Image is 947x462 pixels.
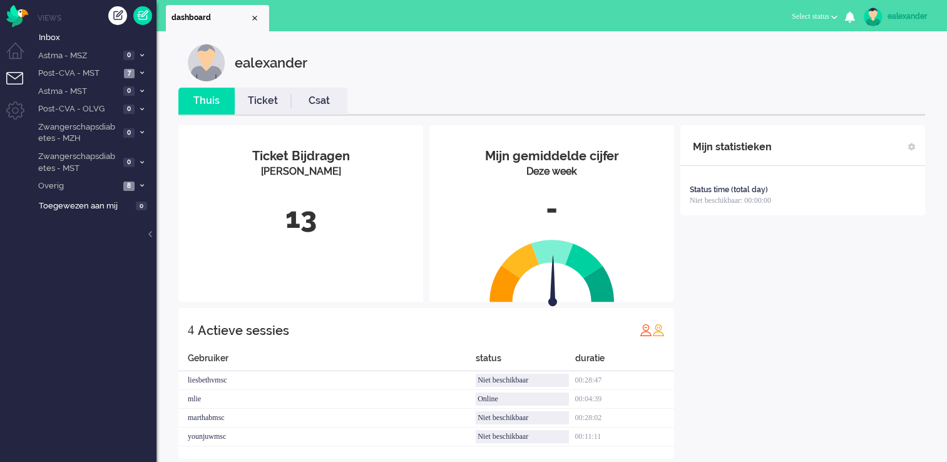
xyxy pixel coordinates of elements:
a: Thuis [178,94,235,108]
div: Niet beschikbaar [476,430,568,443]
div: Niet beschikbaar [476,374,568,387]
a: Ticket [235,94,291,108]
span: Zwangerschapsdiabetes - MZH [36,121,120,145]
div: ealexander [888,10,934,23]
div: Online [476,393,568,406]
li: Csat [291,88,347,115]
span: dashboard [171,13,250,23]
div: liesbethvmsc [178,371,476,390]
span: 0 [123,105,135,114]
div: Niet beschikbaar [476,411,568,424]
span: Select status [792,12,829,21]
div: 00:11:11 [575,428,674,446]
span: Astma - MST [36,86,120,98]
span: Zwangerschapsdiabetes - MST [36,151,120,174]
img: arrow.svg [526,255,580,309]
li: Dashboard menu [6,43,34,71]
div: 00:28:02 [575,409,674,428]
div: Ticket Bijdragen [188,147,414,165]
div: marthabmsc [178,409,476,428]
div: mlie [178,390,476,409]
span: Toegewezen aan mij [39,200,132,212]
span: 0 [136,202,147,211]
span: 0 [123,86,135,96]
li: Admin menu [6,101,34,130]
div: younjuwmsc [178,428,476,446]
span: 0 [123,158,135,167]
div: 00:28:47 [575,371,674,390]
li: Dashboard [166,5,269,31]
div: - [439,188,665,230]
div: Close tab [250,13,260,23]
img: flow_omnibird.svg [6,5,28,27]
a: Quick Ticket [133,6,152,25]
li: Ticket [235,88,291,115]
span: 7 [124,69,135,78]
a: ealexander [861,8,934,26]
a: Toegewezen aan mij 0 [36,198,156,212]
span: Astma - MSZ [36,50,120,62]
span: 0 [123,128,135,138]
div: ealexander [235,44,307,81]
img: profile_red.svg [640,324,652,336]
a: Inbox [36,30,156,44]
a: Omnidesk [6,8,28,18]
li: Tickets menu [6,72,34,100]
span: Niet beschikbaar: 00:00:00 [690,196,771,205]
a: Csat [291,94,347,108]
div: duratie [575,352,674,371]
div: 00:04:39 [575,390,674,409]
img: customer.svg [188,44,225,81]
li: Select status [784,4,845,31]
img: avatar [864,8,883,26]
div: 4 [188,317,194,342]
span: 8 [123,182,135,191]
li: Thuis [178,88,235,115]
button: Select status [784,8,845,26]
div: Deze week [439,165,665,179]
div: Mijn statistieken [693,135,772,160]
div: [PERSON_NAME] [188,165,414,179]
img: profile_orange.svg [652,324,665,336]
div: Gebruiker [178,352,476,371]
div: 13 [188,198,414,239]
div: Creëer ticket [108,6,127,25]
span: Post-CVA - OLVG [36,103,120,115]
div: Status time (total day) [690,185,768,195]
div: status [476,352,575,371]
span: 0 [123,51,135,60]
img: semi_circle.svg [489,239,615,302]
span: Overig [36,180,120,192]
div: Actieve sessies [198,318,289,343]
span: Post-CVA - MST [36,68,120,80]
div: Mijn gemiddelde cijfer [439,147,665,165]
span: Inbox [39,32,156,44]
li: Views [38,13,156,23]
